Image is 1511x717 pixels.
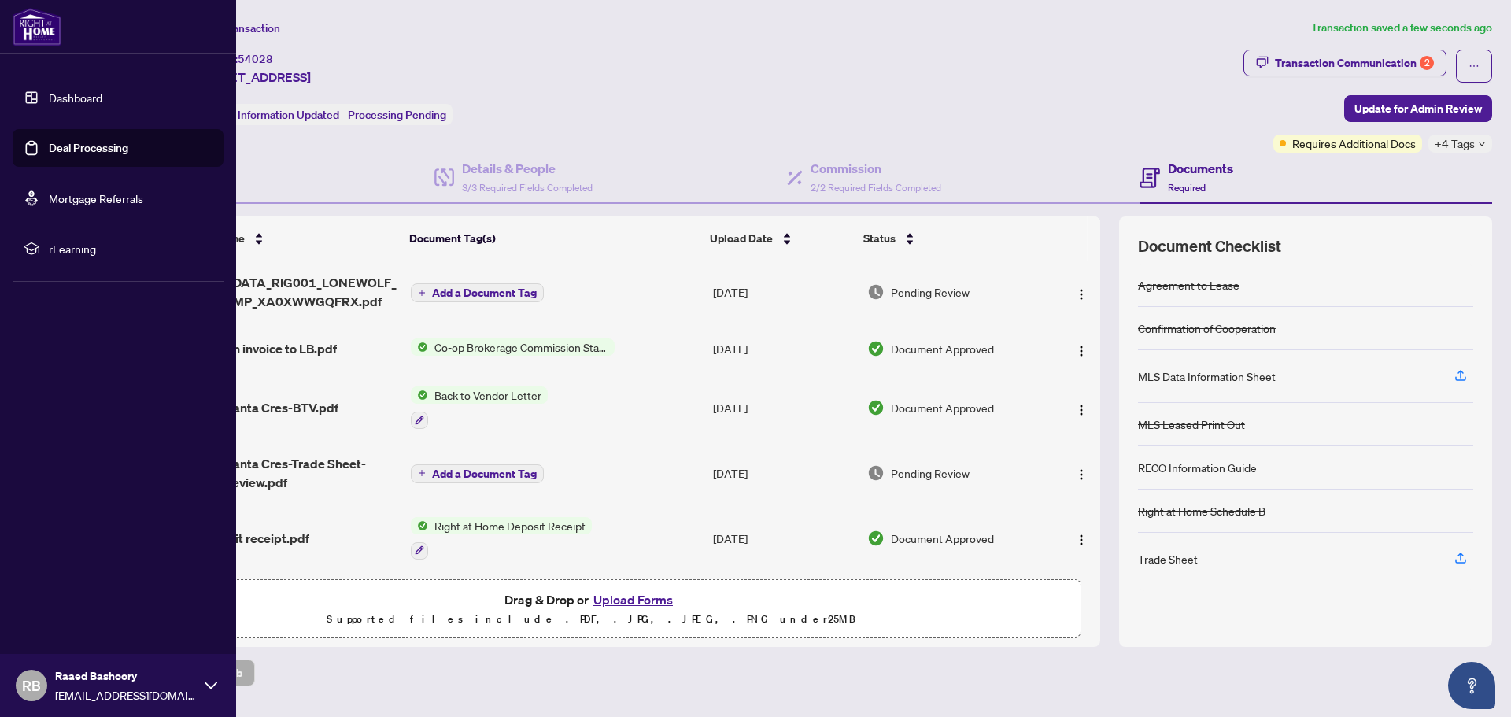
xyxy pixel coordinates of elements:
div: Confirmation of Cooperation [1138,320,1276,337]
th: Status [857,216,1043,261]
div: RECO Information Guide [1138,459,1257,476]
div: Transaction Communication [1275,50,1434,76]
span: Requires Additional Docs [1292,135,1416,152]
span: Document Approved [891,399,994,416]
span: [STREET_ADDRESS] [195,68,311,87]
button: Logo [1069,395,1094,420]
span: [EMAIL_ADDRESS][DOMAIN_NAME] [55,686,197,704]
span: Update for Admin Review [1354,96,1482,121]
span: Pending Review [891,283,970,301]
img: Logo [1075,288,1088,301]
span: down [1478,140,1486,148]
img: Document Status [867,464,885,482]
span: 54028 [238,52,273,66]
span: 3/3 Required Fields Completed [462,182,593,194]
span: RAH deposit receipt.pdf [169,529,309,548]
span: Information Updated - Processing Pending [238,108,446,122]
div: MLS Leased Print Out [1138,416,1245,433]
span: View Transaction [196,21,280,35]
span: Co-op Brokerage Commission Statement [428,338,615,356]
button: Transaction Communication2 [1243,50,1446,76]
span: Right at Home Deposit Receipt [428,517,592,534]
button: Logo [1069,460,1094,486]
span: Drag & Drop or [504,589,678,610]
td: [DATE] [707,442,860,504]
span: Document Approved [891,530,994,547]
button: Add a Document Tag [411,283,544,303]
img: Document Status [867,399,885,416]
button: Upload Forms [589,589,678,610]
span: Required [1168,182,1206,194]
span: plus [418,469,426,477]
button: Status IconCo-op Brokerage Commission Statement [411,338,615,356]
button: Status IconBack to Vendor Letter [411,386,548,429]
img: Status Icon [411,386,428,404]
div: 2 [1420,56,1434,70]
span: Status [863,230,896,247]
h4: Details & People [462,159,593,178]
img: Status Icon [411,338,428,356]
img: logo [13,8,61,46]
td: [DATE] [707,261,860,323]
img: Logo [1075,468,1088,481]
img: Document Status [867,340,885,357]
th: (14) File Name [163,216,404,261]
span: 141 Aquasanta Cres-BTV.pdf [169,398,338,417]
span: plus [418,289,426,297]
img: Document Status [867,283,885,301]
span: Upload Date [710,230,773,247]
button: Update for Admin Review [1344,95,1492,122]
button: Status IconRight at Home Deposit Receipt [411,517,592,560]
span: RB [22,674,41,697]
span: Document Checklist [1138,235,1281,257]
span: Drag & Drop orUpload FormsSupported files include .PDF, .JPG, .JPEG, .PNG under25MB [102,580,1081,638]
span: Raaed Bashoory [55,667,197,685]
span: Add a Document Tag [432,287,537,298]
img: Logo [1075,345,1088,357]
span: Document Approved [891,340,994,357]
h4: Documents [1168,159,1233,178]
a: Deal Processing [49,141,128,155]
article: Transaction saved a few seconds ago [1311,19,1492,37]
span: ellipsis [1469,61,1480,72]
a: Mortgage Referrals [49,191,143,205]
th: Document Tag(s) [403,216,704,261]
button: Add a Document Tag [411,463,544,483]
span: Commission invoice to LB.pdf [169,339,337,358]
img: Logo [1075,534,1088,546]
td: [DATE] [707,504,860,572]
button: Logo [1069,279,1094,305]
button: Logo [1069,526,1094,551]
td: [DATE] [707,323,860,374]
button: Logo [1069,336,1094,361]
div: Status: [195,104,453,125]
span: 141 Aquasanta Cres-Trade Sheet-Raaed to Review.pdf [169,454,398,492]
span: Back to Vendor Letter [428,386,548,404]
button: Open asap [1448,662,1495,709]
span: Add a Document Tag [432,468,537,479]
img: Status Icon [411,517,428,534]
button: Add a Document Tag [411,464,544,483]
p: Supported files include .PDF, .JPG, .JPEG, .PNG under 25 MB [111,610,1071,629]
span: 2/2 Required Fields Completed [811,182,941,194]
span: Pending Review [891,464,970,482]
div: Trade Sheet [1138,550,1198,567]
td: [DATE] [707,374,860,442]
span: +4 Tags [1435,135,1475,153]
th: Upload Date [704,216,857,261]
img: Document Status [867,530,885,547]
button: Add a Document Tag [411,283,544,302]
h4: Commission [811,159,941,178]
div: MLS Data Information Sheet [1138,368,1276,385]
a: Dashboard [49,91,102,105]
img: Logo [1075,404,1088,416]
div: Right at Home Schedule B [1138,502,1265,519]
div: Agreement to Lease [1138,276,1239,294]
span: D__CLIENTDATA_RIG001_LONEWOLF_LWAPP_TEMP_XA0XWWGQFRX.pdf [169,273,398,311]
span: rLearning [49,240,212,257]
